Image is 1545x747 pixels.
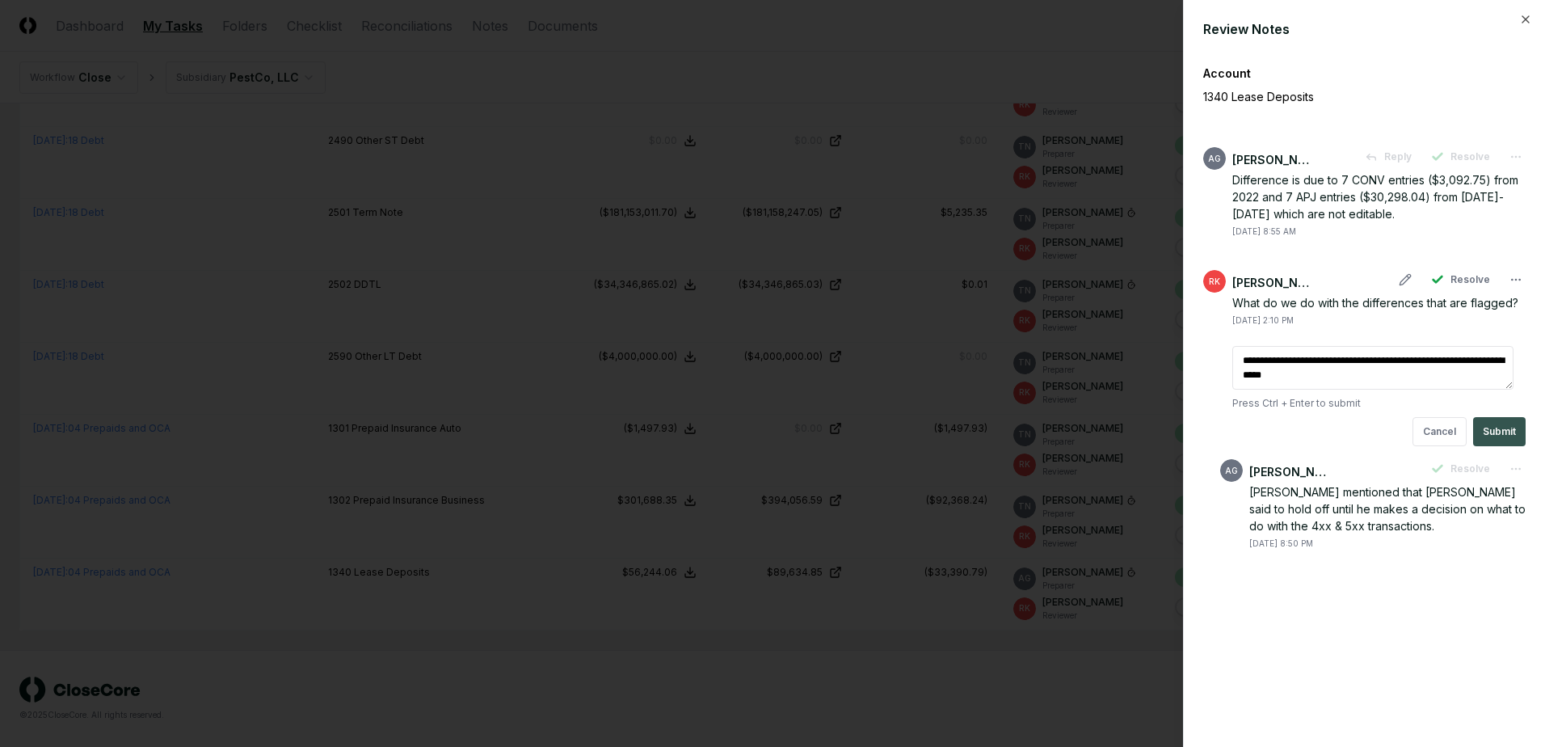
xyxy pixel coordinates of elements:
[1209,276,1220,288] span: RK
[1473,417,1526,446] button: Submit
[1232,274,1313,291] div: [PERSON_NAME]
[1208,153,1221,165] span: AG
[1232,226,1296,238] div: [DATE] 8:55 AM
[1203,65,1526,82] div: Account
[1232,396,1526,411] p: Press Ctrl + Enter to submit
[1203,19,1526,39] div: Review Notes
[1232,151,1313,168] div: [PERSON_NAME]
[1421,265,1500,294] button: Resolve
[1421,142,1500,171] button: Resolve
[1450,462,1490,476] span: Resolve
[1225,465,1238,477] span: AG
[1203,88,1470,105] p: 1340 Lease Deposits
[1355,142,1421,171] button: Reply
[1232,314,1294,327] div: [DATE] 2:10 PM
[1232,294,1526,311] div: What do we do with the differences that are flagged?
[1421,454,1500,483] button: Resolve
[1232,171,1526,222] div: Difference is due to 7 CONV entries ($3,092.75) from 2022 and 7 APJ entries ($30,298.04) from [DA...
[1249,483,1526,534] div: [PERSON_NAME] mentioned that [PERSON_NAME] said to hold off until he makes a decision on what to ...
[1412,417,1467,446] button: Cancel
[1450,272,1490,287] span: Resolve
[1450,150,1490,164] span: Resolve
[1249,538,1313,550] div: [DATE] 8:50 PM
[1249,463,1330,480] div: [PERSON_NAME]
